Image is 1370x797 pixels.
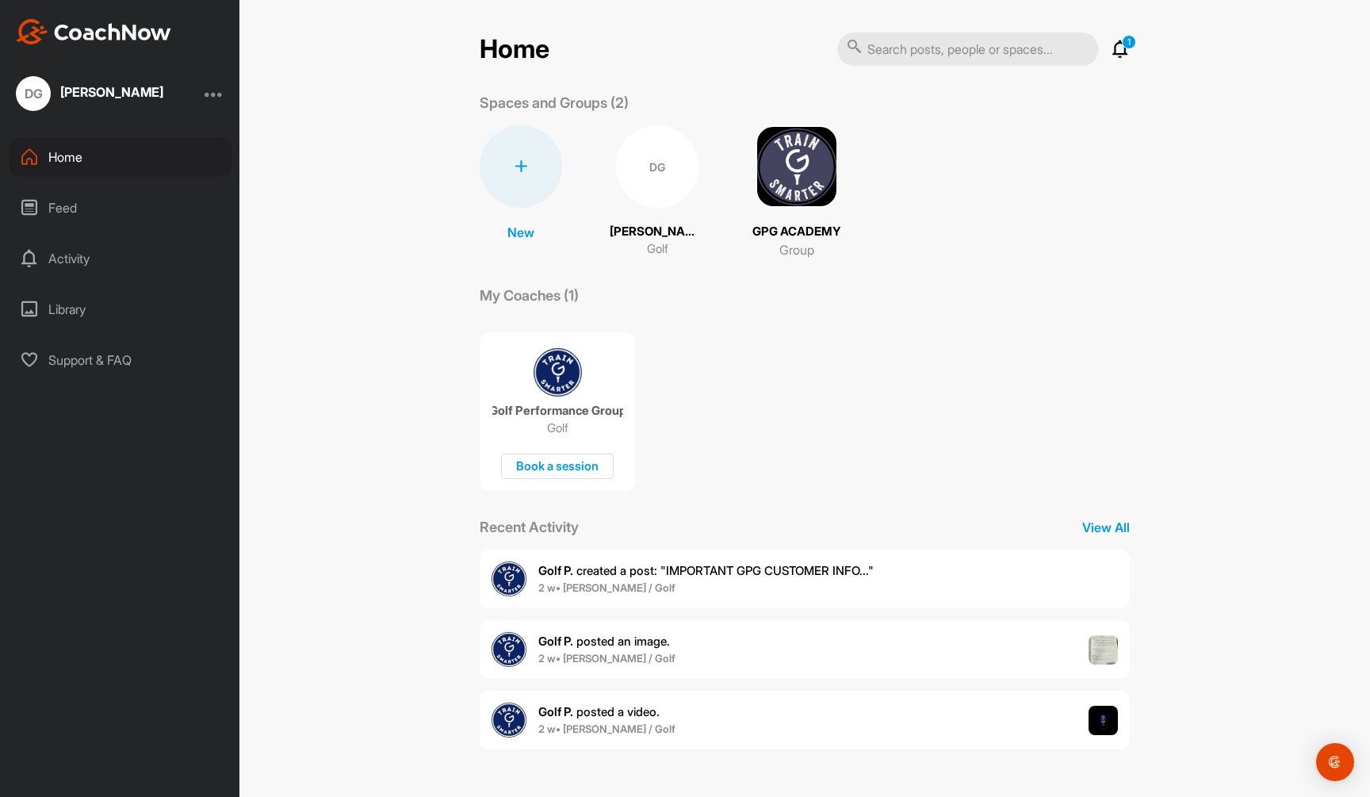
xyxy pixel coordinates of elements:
p: GPG ACADEMY [752,223,840,241]
p: Spaces and Groups (2) [480,92,629,113]
div: Open Intercom Messenger [1316,743,1354,781]
p: Golf Performance Group [492,403,623,419]
span: posted a video . [538,704,660,719]
span: created a post : "IMPORTANT GPG CUSTOMER INFO..." [538,563,874,578]
img: square_6b87887da5e5af2754cbb9df5dcc2b9d.png [756,125,838,208]
p: My Coaches (1) [480,285,579,306]
p: View All [1082,518,1130,537]
img: post image [1089,706,1119,736]
img: CoachNow [16,19,171,44]
p: New [507,223,534,242]
div: Home [9,137,232,177]
p: Golf [547,420,568,436]
div: DG [16,76,51,111]
div: Book a session [501,454,614,480]
a: DG[PERSON_NAME]Golf [610,125,705,259]
div: Library [9,289,232,329]
div: DG [616,125,698,208]
b: 2 w • [PERSON_NAME] / Golf [538,652,675,665]
div: [PERSON_NAME] [60,86,163,98]
img: user avatar [492,632,526,667]
p: Golf [647,240,668,259]
b: Golf P. [538,563,573,578]
img: user avatar [492,561,526,596]
div: Support & FAQ [9,340,232,380]
div: Feed [9,188,232,228]
p: [PERSON_NAME] [610,223,705,241]
p: Recent Activity [480,516,579,538]
div: Activity [9,239,232,278]
h2: Home [480,34,549,65]
b: Golf P. [538,634,573,649]
input: Search posts, people or spaces... [837,33,1099,66]
b: Golf P. [538,704,573,719]
a: GPG ACADEMYGroup [752,125,840,259]
b: 2 w • [PERSON_NAME] / Golf [538,722,675,735]
span: posted an image . [538,634,670,649]
img: post image [1089,635,1119,665]
p: Group [779,240,814,259]
b: 2 w • [PERSON_NAME] / Golf [538,581,675,594]
img: user avatar [492,703,526,738]
p: 1 [1122,35,1136,49]
img: coach avatar [534,348,582,397]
